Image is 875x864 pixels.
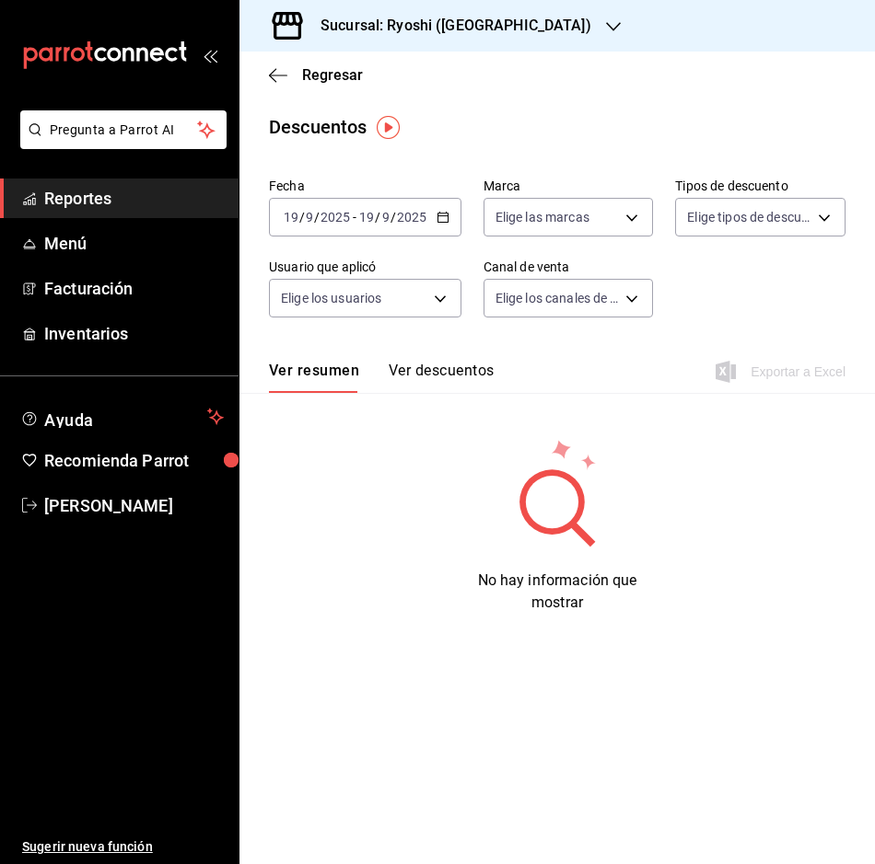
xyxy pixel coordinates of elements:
[496,289,620,307] span: Elige los canales de venta
[13,133,227,153] a: Pregunta a Parrot AI
[44,321,224,346] span: Inventarios
[281,289,381,307] span: Elige los usuarios
[484,179,654,192] label: Marca
[269,362,494,393] div: navigation tabs
[353,210,356,225] span: -
[50,121,198,140] span: Pregunta a Parrot AI
[306,15,591,37] h3: Sucursal: Ryoshi ([GEOGRAPHIC_DATA])
[391,210,396,225] span: /
[375,210,380,225] span: /
[269,260,461,273] label: Usuario que aplicó
[675,179,846,192] label: Tipos de descuento
[44,448,224,473] span: Recomienda Parrot
[302,66,363,84] span: Regresar
[44,493,224,518] span: [PERSON_NAME]
[44,406,200,428] span: Ayuda
[389,362,494,393] button: Ver descuentos
[377,116,400,139] img: Tooltip marker
[44,186,224,211] span: Reportes
[203,48,217,63] button: open_drawer_menu
[22,837,224,857] span: Sugerir nueva función
[381,210,391,225] input: --
[269,179,461,192] label: Fecha
[269,113,367,141] div: Descuentos
[496,208,589,226] span: Elige las marcas
[20,110,227,149] button: Pregunta a Parrot AI
[314,210,320,225] span: /
[269,362,359,393] button: Ver resumen
[478,571,637,611] span: No hay información que mostrar
[305,210,314,225] input: --
[320,210,351,225] input: ----
[283,210,299,225] input: --
[396,210,427,225] input: ----
[299,210,305,225] span: /
[44,276,224,301] span: Facturación
[358,210,375,225] input: --
[44,231,224,256] span: Menú
[484,260,654,273] label: Canal de venta
[687,208,811,226] span: Elige tipos de descuento
[269,66,363,84] button: Regresar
